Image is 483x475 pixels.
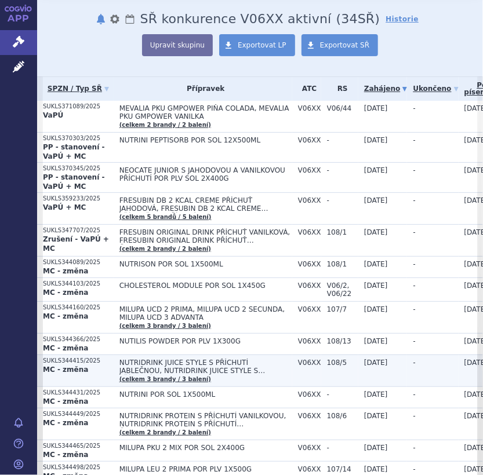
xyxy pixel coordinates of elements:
[364,136,388,144] span: [DATE]
[43,165,114,173] p: SUKLS370345/2025
[364,390,388,399] span: [DATE]
[413,136,415,144] span: -
[119,323,211,329] a: (celkem 3 brandy / 3 balení)
[298,166,321,174] span: V06XX
[119,465,292,473] span: MILUPA LEU 2 PRIMA POR PLV 1X500G
[364,260,388,268] span: [DATE]
[413,390,415,399] span: -
[124,12,136,26] a: Lhůty
[413,81,458,97] a: Ukončeno
[298,104,321,112] span: V06XX
[327,444,358,452] span: -
[342,12,358,26] span: 34
[413,166,415,174] span: -
[298,337,321,345] span: V06XX
[43,226,114,235] p: SUKLS347707/2025
[413,228,415,236] span: -
[119,136,292,144] span: NUTRINI PEPTISORB POR SOL 12X500ML
[386,13,419,25] a: Historie
[413,359,415,367] span: -
[364,166,388,174] span: [DATE]
[43,410,114,418] p: SUKLS344449/2025
[43,312,88,320] strong: MC - změna
[238,41,286,49] span: Exportovat LP
[119,166,292,182] span: NEOCATE JUNIOR S JAHODOVOU A VANILKOVOU PŘÍCHUTÍ POR PLV SOL 2X400G
[327,228,358,236] span: 108/1
[327,465,358,473] span: 107/14
[119,390,292,399] span: NUTRINI POR SOL 1X500ML
[364,104,388,112] span: [DATE]
[298,390,321,399] span: V06XX
[327,104,358,112] span: V06/44
[298,136,321,144] span: V06XX
[364,81,407,97] a: Zahájeno
[43,203,86,211] strong: VaPÚ + MC
[321,77,358,101] th: RS
[364,305,388,313] span: [DATE]
[43,389,114,397] p: SUKLS344431/2025
[119,376,211,382] a: (celkem 3 brandy / 3 balení)
[327,305,358,313] span: 107/7
[327,166,358,174] span: -
[43,463,114,472] p: SUKLS344498/2025
[43,288,88,297] strong: MC - změna
[119,444,292,452] span: MILUPA PKU 2 MIX POR SOL 2X400G
[364,337,388,345] span: [DATE]
[364,412,388,420] span: [DATE]
[327,260,358,268] span: 108/1
[320,41,370,49] span: Exportovat SŘ
[119,337,292,345] span: NUTILIS POWDER POR PLV 1X300G
[119,429,211,436] a: (celkem 2 brandy / 2 balení)
[119,260,292,268] span: NUTRISON POR SOL 1X500ML
[43,280,114,288] p: SUKLS344103/2025
[364,444,388,452] span: [DATE]
[298,260,321,268] span: V06XX
[298,359,321,367] span: V06XX
[119,214,212,220] a: (celkem 5 brandů / 5 balení)
[43,451,88,459] strong: MC - změna
[327,359,358,367] span: 108/5
[95,12,107,26] button: notifikace
[413,305,415,313] span: -
[119,122,211,128] a: (celkem 2 brandy / 2 balení)
[219,34,295,56] a: Exportovat LP
[43,81,114,97] a: SPZN / Typ SŘ
[302,34,379,56] a: Exportovat SŘ
[119,412,292,428] span: NUTRIDRINK PROTEIN S PŘÍCHUTÍ VANILKOVOU, NUTRIDRINK PROTEIN S PŘÍCHUTÍ ČOKOLÁDOVOU
[119,246,211,252] a: (celkem 2 brandy / 2 balení)
[298,228,321,236] span: V06XX
[43,267,88,275] strong: MC - změna
[298,412,321,420] span: V06XX
[43,143,104,160] strong: PP - stanovení - VaPÚ + MC
[109,12,121,26] button: nastavení
[413,444,415,452] span: -
[413,196,415,204] span: -
[327,196,358,204] span: -
[43,258,114,266] p: SUKLS344089/2025
[364,196,388,204] span: [DATE]
[43,111,63,119] strong: VaPÚ
[413,412,415,420] span: -
[327,282,358,298] span: V06/2, V06/22
[413,104,415,112] span: -
[119,359,292,375] span: NUTRIDRINK JUICE STYLE S PŘÍCHUTÍ JABLEČNOU, NUTRIDRINK JUICE STYLE S PŘÍCHUTÍ JAHODOVOU, NUTRIDR...
[119,196,292,213] span: FRESUBIN DB 2 KCAL CREME PŘÍCHUŤ JAHODOVÁ, FRESUBIN DB 2 KCAL CREME PŘÍCHUŤ KAPUČÍNOVÁ, FRESUBIN ...
[43,134,114,142] p: SUKLS370303/2025
[43,357,114,365] p: SUKLS344415/2025
[140,12,332,26] span: SŘ konkurence V06XX aktivní
[43,366,88,374] strong: MC - změna
[327,337,358,345] span: 108/13
[413,282,415,290] span: -
[327,136,358,144] span: -
[364,465,388,473] span: [DATE]
[364,359,388,367] span: [DATE]
[119,228,292,244] span: FRESUBIN ORIGINAL DRINK PŘÍCHUŤ VANILKOVÁ, FRESUBIN ORIGINAL DRINK PŘÍCHUŤ ČOKOLÁDOVÁ
[298,444,321,452] span: V06XX
[142,34,213,56] button: Upravit skupinu
[298,465,321,473] span: V06XX
[43,304,114,312] p: SUKLS344160/2025
[413,260,415,268] span: -
[336,12,380,26] span: ( SŘ)
[327,390,358,399] span: -
[43,397,88,405] strong: MC - změna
